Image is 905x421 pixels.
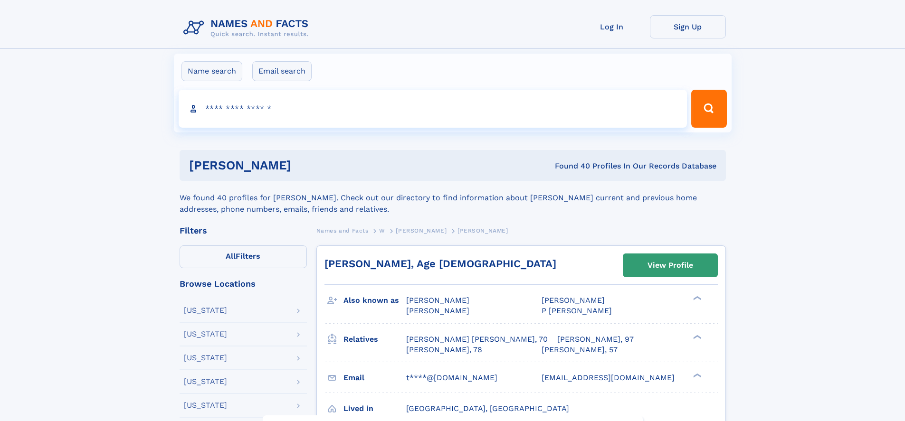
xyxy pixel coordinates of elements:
div: [US_STATE] [184,330,227,338]
h3: Also known as [343,292,406,309]
span: [PERSON_NAME] [406,306,469,315]
a: Log In [574,15,650,38]
a: Sign Up [650,15,726,38]
h3: Email [343,370,406,386]
a: [PERSON_NAME] [PERSON_NAME], 70 [406,334,548,345]
span: [PERSON_NAME] [406,296,469,305]
span: P [PERSON_NAME] [542,306,612,315]
div: Filters [180,226,307,235]
a: W [379,225,385,236]
div: [US_STATE] [184,402,227,409]
a: Names and Facts [316,225,369,236]
div: Found 40 Profiles In Our Records Database [423,161,716,171]
h1: [PERSON_NAME] [189,159,423,171]
h3: Relatives [343,331,406,347]
label: Email search [252,61,312,81]
span: [EMAIL_ADDRESS][DOMAIN_NAME] [542,373,675,382]
div: [US_STATE] [184,378,227,385]
div: [US_STATE] [184,307,227,314]
img: Logo Names and Facts [180,15,316,41]
div: Browse Locations [180,280,307,288]
a: [PERSON_NAME] [396,225,447,236]
h3: Lived in [343,401,406,417]
a: View Profile [623,254,717,277]
div: ❯ [691,295,702,301]
div: ❯ [691,372,702,378]
span: [PERSON_NAME] [542,296,605,305]
span: W [379,227,385,234]
label: Filters [180,245,307,268]
span: All [226,252,236,261]
input: search input [179,90,687,128]
div: We found 40 profiles for [PERSON_NAME]. Check out our directory to find information about [PERSON... [180,181,726,215]
label: Name search [181,61,242,81]
a: [PERSON_NAME], 97 [557,334,634,345]
a: [PERSON_NAME], 57 [542,345,618,355]
a: [PERSON_NAME], 78 [406,345,482,355]
span: [GEOGRAPHIC_DATA], [GEOGRAPHIC_DATA] [406,404,569,413]
div: View Profile [648,254,693,276]
div: [US_STATE] [184,354,227,362]
span: [PERSON_NAME] [396,227,447,234]
div: ❯ [691,334,702,340]
span: [PERSON_NAME] [457,227,508,234]
a: [PERSON_NAME], Age [DEMOGRAPHIC_DATA] [324,258,556,270]
button: Search Button [691,90,726,128]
